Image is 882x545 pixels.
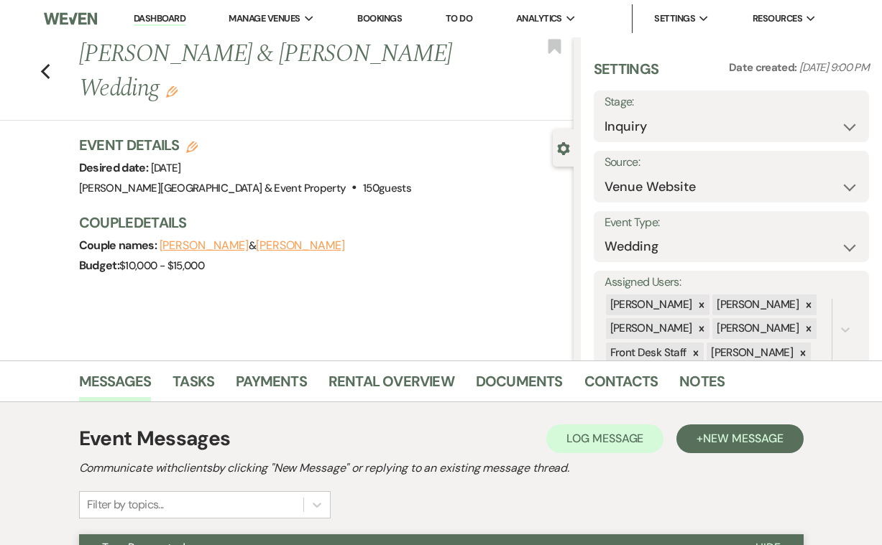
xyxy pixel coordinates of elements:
[166,85,178,98] button: Edit
[546,424,663,453] button: Log Message
[229,11,300,26] span: Manage Venues
[799,60,869,75] span: [DATE] 9:00 PM
[134,12,185,26] a: Dashboard
[79,181,346,195] span: [PERSON_NAME][GEOGRAPHIC_DATA] & Event Property
[151,161,181,175] span: [DATE]
[79,135,412,155] h3: Event Details
[79,424,231,454] h1: Event Messages
[707,343,795,363] div: [PERSON_NAME]
[606,343,689,363] div: Front Desk Staff
[79,37,469,106] h1: [PERSON_NAME] & [PERSON_NAME] Wedding
[753,11,802,26] span: Resources
[566,431,643,446] span: Log Message
[605,152,858,173] label: Source:
[676,424,803,453] button: +New Message
[679,370,725,401] a: Notes
[236,370,307,401] a: Payments
[557,141,570,154] button: Close lead details
[160,240,249,251] button: [PERSON_NAME]
[256,240,345,251] button: [PERSON_NAME]
[729,60,799,75] span: Date created:
[173,370,214,401] a: Tasks
[654,11,695,26] span: Settings
[605,213,858,233] label: Event Type:
[606,294,694,315] div: [PERSON_NAME]
[160,238,345,253] span: &
[87,496,164,513] div: Filter by topics...
[357,12,402,24] a: Bookings
[446,12,472,24] a: To Do
[703,431,783,446] span: New Message
[79,238,160,253] span: Couple names:
[363,181,411,195] span: 150 guests
[79,258,120,273] span: Budget:
[605,92,858,113] label: Stage:
[79,160,151,175] span: Desired date:
[329,370,454,401] a: Rental Overview
[119,258,204,273] span: $10,000 - $15,000
[712,318,801,339] div: [PERSON_NAME]
[79,213,559,233] h3: Couple Details
[584,370,658,401] a: Contacts
[516,11,562,26] span: Analytics
[594,59,659,90] h3: Settings
[79,370,152,401] a: Messages
[476,370,563,401] a: Documents
[712,294,801,315] div: [PERSON_NAME]
[44,4,97,34] img: Weven Logo
[79,460,804,477] h2: Communicate with clients by clicking "New Message" or replying to an existing message thread.
[605,272,858,293] label: Assigned Users:
[606,318,694,339] div: [PERSON_NAME]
